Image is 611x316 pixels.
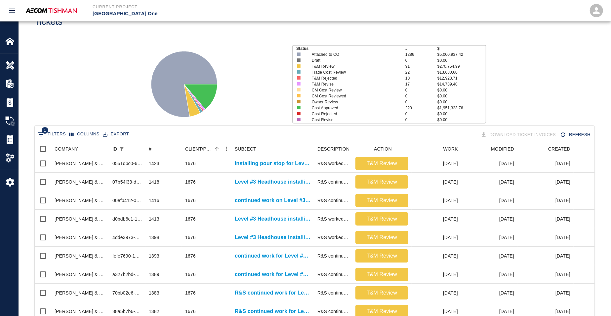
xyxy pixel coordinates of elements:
p: T&M Review [358,178,406,186]
button: Refresh [558,129,593,141]
div: [DATE] [461,173,517,191]
p: 1286 [405,52,437,57]
div: Refresh the list [558,129,593,141]
div: SUBJECT [231,144,314,154]
a: Level #3 Headhouse installing Styrofoam. [235,233,311,241]
p: T&M Review [358,270,406,278]
p: 0 [405,99,437,105]
div: 1383 [149,290,159,296]
div: 1676 [185,234,196,241]
div: Roger & Sons Concrete [55,253,106,259]
div: 1393 [149,253,159,259]
p: 0 [405,93,437,99]
button: Export [101,129,131,139]
h1: Tickets [34,17,62,27]
div: 1676 [185,290,196,296]
div: 1676 [185,197,196,204]
p: # [405,46,437,52]
p: Draft [312,57,396,63]
button: Show filters [117,144,126,154]
p: 10 [405,75,437,81]
div: MODIFIED [461,144,517,154]
div: ACTION [374,144,392,154]
div: Roger & Sons Concrete [55,234,106,241]
p: Trade Cost Review [312,69,396,75]
p: $5,000,937.42 [437,52,486,57]
div: 1676 [185,179,196,185]
p: T&M Review [358,196,406,204]
div: 88a5b7b6-6b60-4e0c-af72-524a97d74070 [112,308,142,315]
p: T&M Review [358,289,406,297]
div: CLIENT/PCO # [185,144,212,154]
div: 1398 [149,234,159,241]
span: 1 [42,127,48,134]
div: R&S continued work for Level #3 Headhouse installing Styrofoam underneath walker duct. Breakdown:... [317,253,349,259]
div: [DATE] [412,265,461,284]
div: fefe7690-12bb-4402-b76a-3e54ac2fe999 [112,253,142,259]
div: R&S continued work on Level #3 Headhouse installing Styrofoam underneath walker duct. Breakdown: ... [317,179,349,185]
p: $270,754.99 [437,63,486,69]
div: COMPANY [55,144,78,154]
button: Menu [222,144,231,154]
div: Roger & Sons Concrete [55,197,106,204]
p: $0.00 [437,111,486,117]
button: Show filters [36,129,67,140]
div: [DATE] [412,154,461,173]
div: 1413 [149,216,159,222]
div: [DATE] [412,210,461,228]
p: 229 [405,105,437,111]
div: [DATE] [517,284,574,302]
div: WORK [412,144,461,154]
div: R&S continued work for Level #3 Headhouse and hallway installing Styrofoam. Breakdown: 9 Carpente... [317,308,349,315]
p: Current Project [93,4,341,10]
div: Roger & Sons Concrete [55,216,106,222]
div: [DATE] [461,228,517,247]
div: [DATE] [412,191,461,210]
div: R&S continued work for Level #3 Headhouse installing Styrofoam underneath walker duct. Breakdown:... [317,271,349,278]
div: DESCRIPTION [314,144,352,154]
a: continued work for Level #3 Headhouse installing Styrofoam underneath [PERSON_NAME] duct. [235,270,311,278]
p: 17 [405,81,437,87]
p: 22 [405,69,437,75]
div: 1423 [149,160,159,167]
div: R&S worked on Level #3 Headhouse installing Styrofoam. Breakdown: 6 Carpenters 8hrs 1 Foreman 3hr... [317,234,349,241]
div: # [145,144,182,154]
div: [DATE] [412,173,461,191]
a: continued work for Level #3 Headhouse installing Styrofoam underneath [PERSON_NAME] duct. [235,252,311,260]
p: T&M Review [358,215,406,223]
div: SUBJECT [235,144,256,154]
div: # [149,144,151,154]
div: 0551dbc0-67e9-4be3-95a8-91efaf9b893e [112,160,142,167]
div: R&S continued work on Level #3 Headhouse installing Styrofoam underneath walker duct. Breakdown: ... [317,197,349,204]
p: CM Cost Review [312,87,396,93]
p: 91 [405,63,437,69]
a: Level #3 Headhouse installing Styrofoam underneath [PERSON_NAME] duct. [235,178,311,186]
p: $14,739.40 [437,81,486,87]
div: [DATE] [517,247,574,265]
a: R&S continued work for Level #3 Headhouse and hallway installing Styrofoam. [235,307,311,315]
div: [DATE] [517,228,574,247]
div: CREATED [517,144,574,154]
div: [DATE] [517,265,574,284]
div: CLIENT/PCO # [182,144,231,154]
div: Roger & Sons Concrete [55,179,106,185]
button: open drawer [4,3,20,18]
div: WORK [443,144,458,154]
div: COMPANY [51,144,109,154]
div: [DATE] [461,284,517,302]
div: 1382 [149,308,159,315]
p: Cost Approved [312,105,396,111]
div: 07b54f33-d91f-4752-a43f-1d65a1f739c1 [112,179,142,185]
a: installing pour stop for Level #2 East pier on pour M1 wall missing. [235,159,311,167]
div: [DATE] [461,154,517,173]
button: Sort [126,144,136,154]
div: Roger & Sons Concrete [55,271,106,278]
p: 0 [405,57,437,63]
div: [DATE] [517,191,574,210]
a: R&S continued work for Level #3 Headhouse installing Styrofoam underneath [PERSON_NAME] duct. [235,289,311,297]
div: ACTION [352,144,412,154]
p: Status [296,46,405,52]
